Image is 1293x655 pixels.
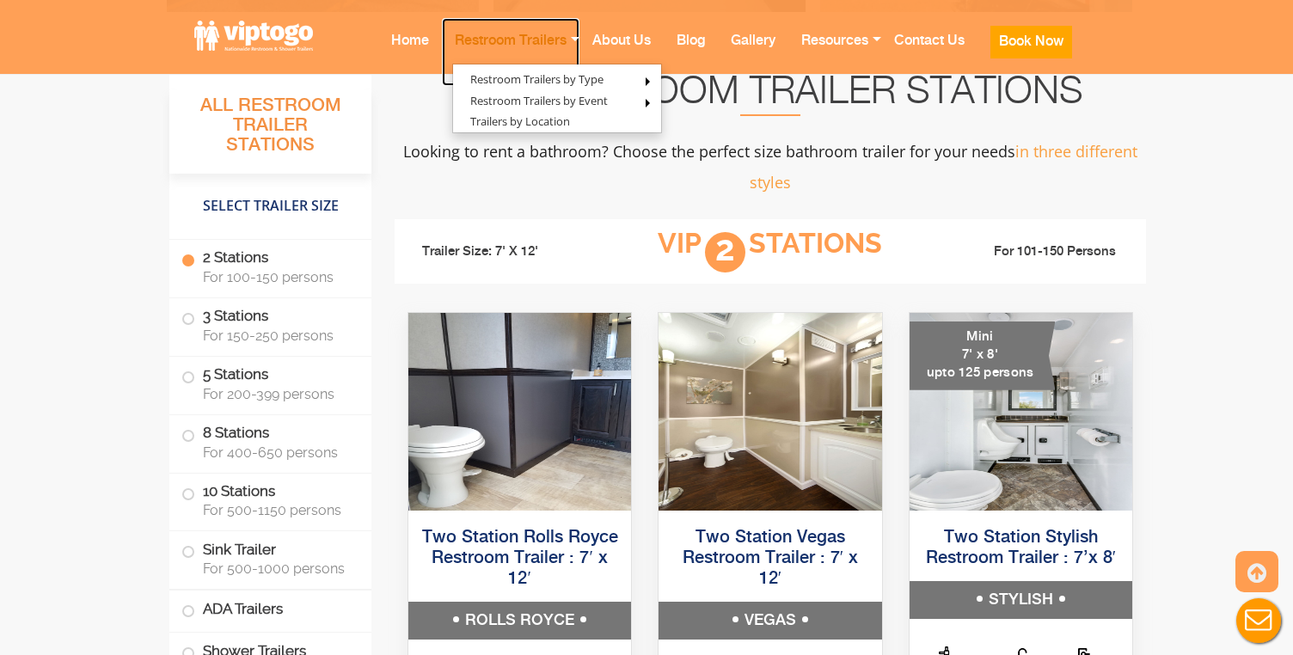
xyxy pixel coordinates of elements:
[169,181,371,231] h4: Select Trailer Size
[453,111,587,132] a: Trailers by Location
[926,529,1116,567] a: Two Station Stylish Restroom Trailer : 7’x 8′
[407,228,591,277] li: Trailer Size: 7' X 12'
[181,240,359,293] label: 2 Stations
[181,415,359,468] label: 8 Stations
[705,232,745,272] span: 2
[453,69,621,90] a: Restroom Trailers by Type
[408,602,631,640] h5: ROLLS ROYCE
[203,269,351,285] span: For 100-150 persons
[408,313,631,511] img: Side view of two station restroom trailer with separate doors for males and females
[881,18,977,86] a: Contact Us
[203,560,351,577] span: For 500-1000 persons
[579,18,664,86] a: About Us
[395,136,1146,198] p: Looking to rent a bathroom? Choose the perfect size bathroom trailer for your needs
[990,26,1072,58] button: Book Now
[664,18,718,86] a: Blog
[442,18,579,86] a: Restroom Trailers
[203,327,351,344] span: For 150-250 persons
[203,386,351,402] span: For 200-399 persons
[453,90,625,112] a: Restroom Trailers by Event
[659,313,881,511] img: Side view of two station restroom trailer with separate doors for males and females
[422,529,618,588] a: Two Station Rolls Royce Restroom Trailer : 7′ x 12′
[169,90,371,174] h3: All Restroom Trailer Stations
[977,18,1085,95] a: Book Now
[181,357,359,410] label: 5 Stations
[203,444,351,461] span: For 400-650 persons
[910,581,1132,619] h5: STYLISH
[181,474,359,527] label: 10 Stations
[203,502,351,518] span: For 500-1150 persons
[1224,586,1293,655] button: Live Chat
[910,321,1056,390] div: Mini 7' x 8' upto 125 persons
[181,298,359,352] label: 3 Stations
[395,75,1146,116] h2: All Restroom Trailer Stations
[591,229,950,276] h3: VIP Stations
[683,529,858,588] a: Two Station Vegas Restroom Trailer : 7′ x 12′
[910,313,1132,511] img: A mini restroom trailer with two separate stations and separate doors for males and females
[718,18,788,86] a: Gallery
[788,18,881,86] a: Resources
[950,243,1134,261] li: For 101-150 Persons
[659,602,881,640] h5: VEGAS
[378,18,442,86] a: Home
[181,531,359,585] label: Sink Trailer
